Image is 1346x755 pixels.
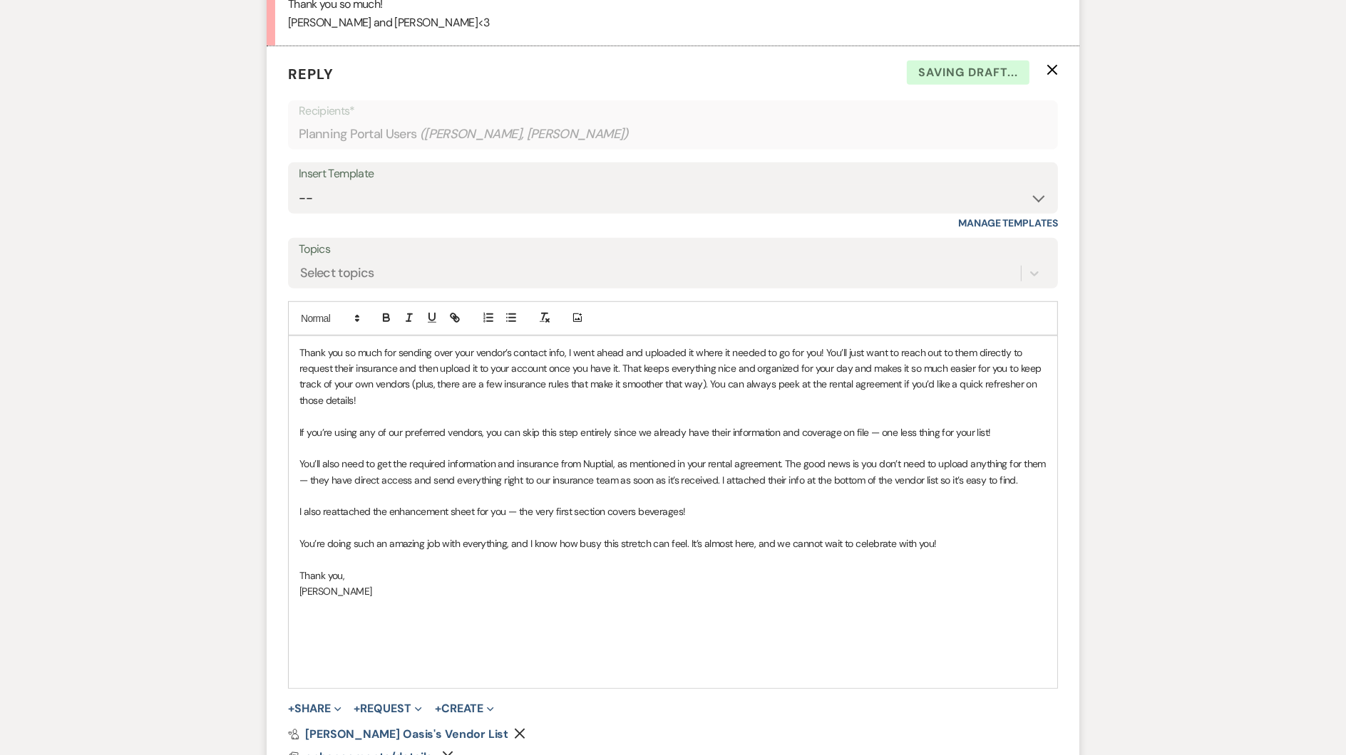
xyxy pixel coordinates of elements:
span: ( [PERSON_NAME], [PERSON_NAME] ) [420,125,630,144]
p: Recipients* [299,102,1047,120]
label: Topics [299,239,1047,260]
p: Thank you so much for sending over your vendor’s contact info, I went ahead and uploaded it where... [299,345,1047,409]
p: [PERSON_NAME] [299,583,1047,599]
span: Saving draft... [907,61,1029,85]
span: + [354,703,361,714]
span: + [288,703,294,714]
button: Request [354,703,422,714]
a: Manage Templates [958,217,1058,229]
div: Select topics [300,264,374,283]
p: You’re doing such an amazing job with everything, and I know how busy this stretch can feel. It’s... [299,536,1047,551]
span: + [435,703,441,714]
p: If you’re using any of our preferred vendors, you can skip this step entirely since we already ha... [299,425,1047,440]
button: Share [288,703,341,714]
p: [PERSON_NAME] and [PERSON_NAME]<3 [288,14,1058,32]
button: Create [435,703,494,714]
p: You’ll also need to get the required information and insurance from Nuptial, as mentioned in your... [299,456,1047,488]
a: [PERSON_NAME] Oasis's Vendor List [288,729,508,740]
span: [PERSON_NAME] Oasis's Vendor List [305,727,508,741]
p: I also reattached the enhancement sheet for you — the very first section covers beverages! [299,504,1047,519]
span: Reply [288,65,334,83]
div: Planning Portal Users [299,120,1047,148]
div: Insert Template [299,164,1047,184]
p: Thank you, [299,568,1047,583]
